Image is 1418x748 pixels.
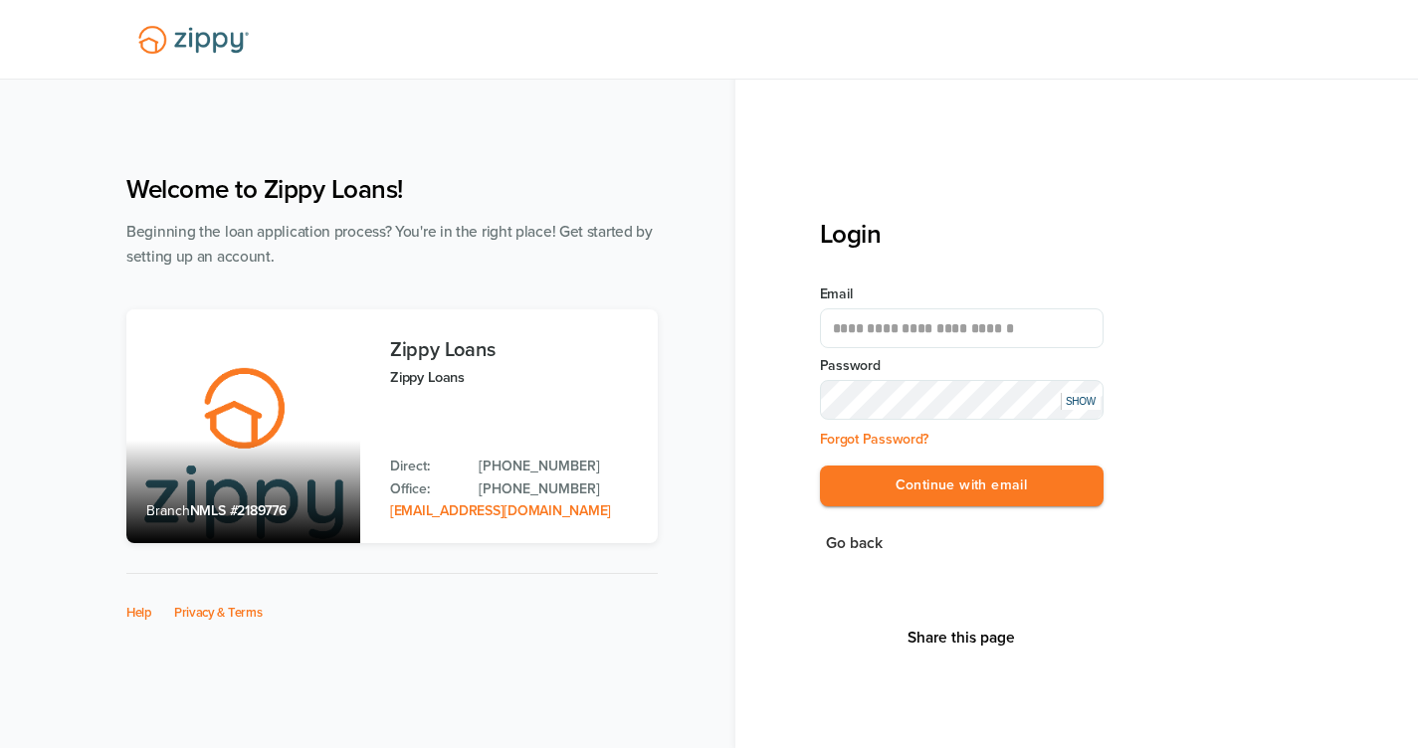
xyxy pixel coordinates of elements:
span: Beginning the loan application process? You're in the right place! Get started by setting up an a... [126,223,653,266]
a: Direct Phone: 512-975-2947 [479,456,638,477]
p: Direct: [390,456,459,477]
p: Zippy Loans [390,366,638,389]
input: Input Password [820,380,1104,420]
p: Office: [390,478,459,500]
button: Share This Page [902,628,1021,648]
a: Privacy & Terms [174,605,263,621]
a: Help [126,605,152,621]
h3: Zippy Loans [390,339,638,361]
h3: Login [820,219,1104,250]
div: SHOW [1061,393,1101,410]
span: Branch [146,502,190,519]
a: Email Address: zippyguide@zippymh.com [390,502,611,519]
input: Email Address [820,308,1104,348]
img: Lender Logo [126,17,261,63]
button: Go back [820,530,889,557]
a: Office Phone: 512-975-2947 [479,478,638,500]
label: Password [820,356,1104,376]
button: Continue with email [820,466,1104,506]
h1: Welcome to Zippy Loans! [126,174,658,205]
label: Email [820,284,1104,304]
span: NMLS #2189776 [190,502,287,519]
a: Forgot Password? [820,431,929,448]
